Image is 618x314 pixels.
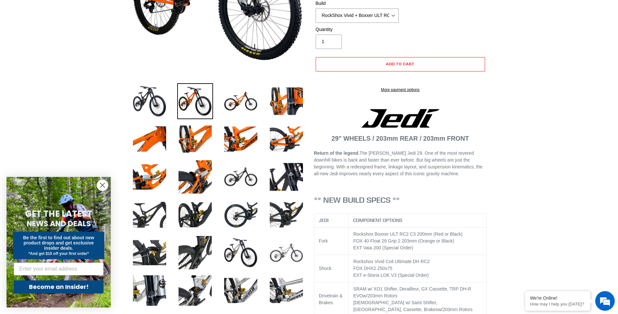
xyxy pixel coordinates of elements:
[177,273,213,308] img: Load image into Gallery viewer, JEDI 29 - Complete Bike
[314,228,349,255] td: Fork
[268,159,304,195] img: Load image into Gallery viewer, JEDI 29 - Complete Bike
[97,180,108,191] button: Close dialog
[353,286,471,298] span: TRP DH-R EVO
[223,121,259,157] img: Load image into Gallery viewer, JEDI 29 - Complete Bike
[386,61,414,66] span: Add to cart
[223,83,259,119] img: Load image into Gallery viewer, JEDI 29 - Complete Bike
[28,251,89,256] span: *And get $10 off your first order*
[25,208,92,220] span: GET THE LATEST
[316,57,485,71] button: Add to cart
[132,159,167,195] img: Load image into Gallery viewer, JEDI 29 - Complete Bike
[223,235,259,271] img: Load image into Gallery viewer, JEDI 29 - Complete Bike
[27,218,91,229] span: NEWS AND DEALS
[316,26,399,33] label: Quantity
[177,197,213,233] img: Load image into Gallery viewer, JEDI 29 - Complete Bike
[177,83,213,119] img: Load image into Gallery viewer, JEDI 29 - Complete Bike
[14,280,104,293] button: Become an Insider!
[132,235,167,271] img: Load image into Gallery viewer, JEDI 29 - Complete Bike
[353,238,454,243] span: FOX 40 Float 29 Grip 2 203mm (Orange or Black)
[268,121,304,157] img: Load image into Gallery viewer, JEDI 29 - Complete Bike
[530,302,585,306] p: How may I help you today?
[268,197,304,233] img: Load image into Gallery viewer, JEDI 29 - Complete Bike
[361,109,439,128] img: Jedi Logo
[268,235,304,271] img: Load image into Gallery viewer, JEDI 29 - Complete Bike
[177,235,213,271] img: Load image into Gallery viewer, JEDI 29 - Complete Bike
[353,245,413,250] span: EXT Vaia 200 (Special Order)
[132,273,167,308] img: Load image into Gallery viewer, JEDI 29 - Complete Bike
[353,299,482,313] div: [DEMOGRAPHIC_DATA] w/ Saint Shifter, [GEOGRAPHIC_DATA], Cassette, Brakes w/203mm Rotors
[314,195,487,205] h3: ** NEW BUILD SPECS **
[353,273,429,278] span: EXT e-Storia LOK V3 (Special Order)
[314,150,360,156] strong: Return of the legend.
[314,214,349,228] th: JEDI
[353,259,430,264] span: Rockshox Vivid Coil Ultimate DH RC2
[23,235,94,251] span: Be the first to find out about new product drops and get exclusive insider deals.
[316,87,485,93] a: More payment options
[132,83,167,119] img: Load image into Gallery viewer, JEDI 29 - Complete Bike
[132,121,167,157] img: Load image into Gallery viewer, JEDI 29 - Complete Bike
[349,214,487,228] th: COMPONENT OPTIONS
[268,83,304,119] img: Load image into Gallery viewer, JEDI 29 - Complete Bike
[314,150,487,177] p: The [PERSON_NAME] Jedi 29. One of the most revered downhill bikes is back and faster than ever be...
[223,273,259,308] img: Load image into Gallery viewer, JEDI 29 - Complete Bike
[353,266,392,271] span: FOX DHX2 250x75
[314,255,349,282] td: Shock
[132,197,167,233] img: Load image into Gallery viewer, JEDI 29 - Complete Bike
[353,286,482,299] div: SRAM w/ XO1 Shifter, Derailleur, GX Cassette, w/203mm Rotors
[14,262,104,275] input: Enter your email address
[332,135,469,142] strong: 29" WHEELS / 203mm REAR / 203mm FRONT
[223,197,259,233] img: Load image into Gallery viewer, JEDI 29 - Complete Bike
[530,295,585,301] div: We're Online!
[177,121,213,157] img: Load image into Gallery viewer, JEDI 29 - Complete Bike
[223,159,259,195] img: Load image into Gallery viewer, JEDI 29 - Complete Bike
[177,159,213,195] img: Load image into Gallery viewer, JEDI 29 - Complete Bike
[353,231,463,237] span: Rockshox Boxxer ULT RC2 C3 200mm (Red or Black)
[268,273,304,308] img: Load image into Gallery viewer, JEDI 29 - Complete Bike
